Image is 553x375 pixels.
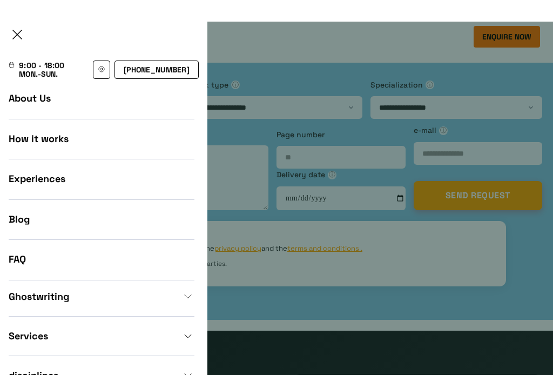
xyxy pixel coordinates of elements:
[9,172,65,185] a: Experiences
[124,65,190,75] font: [PHONE_NUMBER]
[9,330,194,343] a: Services
[114,61,199,79] a: [PHONE_NUMBER]
[9,92,51,104] a: About Us
[9,330,48,342] font: Services
[9,290,194,303] a: Ghostwriting
[98,66,105,72] img: E-mail
[9,26,26,43] img: Menu close
[9,213,30,225] a: Blog
[19,61,64,79] font: 9:00 - 18:00 Mon.-Sun.
[93,61,110,79] a: E-mail
[9,61,15,69] img: Schedule
[9,132,69,145] a: How it works
[9,290,69,303] font: Ghostwriting
[9,253,26,265] a: FAQ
